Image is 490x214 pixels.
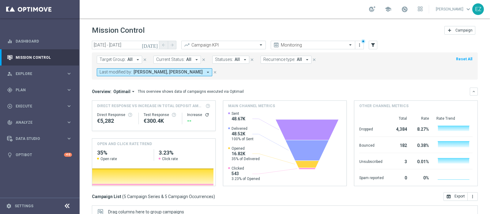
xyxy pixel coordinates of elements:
multiple-options-button: Export to CSV [443,194,478,199]
i: close [213,70,217,74]
span: Current Status: [156,57,185,62]
button: close [212,69,218,76]
div: Rate Trend [436,116,473,121]
div: 0 [391,172,407,182]
div: 3 [391,156,407,166]
button: Recurrence type: All arrow_drop_down [261,56,311,64]
a: Optibot [16,147,64,163]
button: Last modified by: [PERSON_NAME], [PERSON_NAME] arrow_drop_down [97,68,212,76]
button: gps_fixed Plan keyboard_arrow_right [7,88,72,92]
span: 100% of Sent [232,137,254,141]
button: refresh [205,112,209,117]
i: keyboard_arrow_down [472,89,476,94]
div: 182 [391,140,407,150]
button: Data Studio keyboard_arrow_right [7,136,72,141]
div: Execute [7,103,66,109]
i: keyboard_arrow_right [66,119,72,125]
button: arrow_forward [168,41,176,49]
h4: OPEN AND CLICK RATE TREND [97,141,152,147]
button: more_vert [356,41,363,49]
i: filter_alt [370,42,376,48]
i: arrow_drop_down [205,69,211,75]
i: close [250,58,254,62]
span: Opened [232,146,260,151]
ng-select: Monitoring [271,41,355,49]
span: [PERSON_NAME], [PERSON_NAME] [134,69,203,75]
span: Analyze [16,121,66,124]
div: Rate [414,116,429,121]
i: person_search [7,71,13,77]
div: Bounced [359,140,384,150]
span: Click rate [162,156,178,161]
span: Last modified by: [100,69,132,75]
span: All [235,57,240,62]
div: Analyze [7,120,66,125]
button: more_vert [468,192,478,201]
span: Plan [16,88,66,92]
button: track_changes Analyze keyboard_arrow_right [7,120,72,125]
i: keyboard_arrow_right [66,71,72,77]
i: close [143,58,147,62]
span: ( [122,194,124,199]
h3: Overview: [92,89,111,94]
div: Data Studio [7,136,66,141]
div: 0% [414,172,429,182]
i: open_in_browser [446,194,451,199]
span: Optimail [113,89,130,94]
div: 4,384 [391,124,407,133]
div: +10 [64,153,72,157]
a: Mission Control [16,49,72,66]
div: Mission Control [7,49,72,66]
span: Execute [16,104,66,108]
i: arrow_back [161,43,166,47]
i: close [312,58,316,62]
span: Explore [16,72,66,76]
i: close [202,58,206,62]
i: keyboard_arrow_right [66,87,72,93]
button: close [249,56,255,63]
input: Select date range [92,41,159,49]
div: 0.01% [414,156,429,166]
h2: 35% [97,149,149,156]
span: All [297,57,302,62]
span: All [127,57,133,62]
span: 35% of Delivered [232,156,260,161]
div: Increase [187,112,210,117]
button: Target Group: All arrow_drop_down [97,56,142,64]
button: play_circle_outline Execute keyboard_arrow_right [7,104,72,109]
i: arrow_drop_down [242,57,248,62]
i: preview [273,42,279,48]
h4: Other channel metrics [359,103,409,109]
div: Test Response [144,112,177,117]
div: Dashboard [7,33,72,49]
i: [DATE] [142,42,158,48]
span: Statuses: [215,57,233,62]
i: more_vert [357,43,362,47]
button: keyboard_arrow_down [470,88,478,96]
a: Settings [15,204,33,208]
span: Delivered [232,126,254,131]
span: school [385,6,391,13]
div: €5,282 [97,117,134,125]
span: 16.82K [232,151,260,156]
ng-select: Campaign KPI [181,41,266,49]
button: [DATE] [141,41,159,50]
div: 0.38% [414,140,429,150]
button: close [201,56,206,63]
button: Mission Control [7,55,72,60]
div: Total [391,116,407,121]
div: €300,398 [144,117,177,125]
span: All [186,57,191,62]
div: EZ [472,3,484,15]
i: arrow_drop_down [304,57,310,62]
a: [PERSON_NAME]keyboard_arrow_down [435,5,472,14]
button: equalizer Dashboard [7,39,72,44]
i: equalizer [7,39,13,44]
span: ) [213,194,215,199]
div: There are unsaved changes [361,39,365,43]
i: arrow_drop_down [130,89,136,94]
button: add Campaign [444,26,475,35]
button: close [142,56,148,63]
